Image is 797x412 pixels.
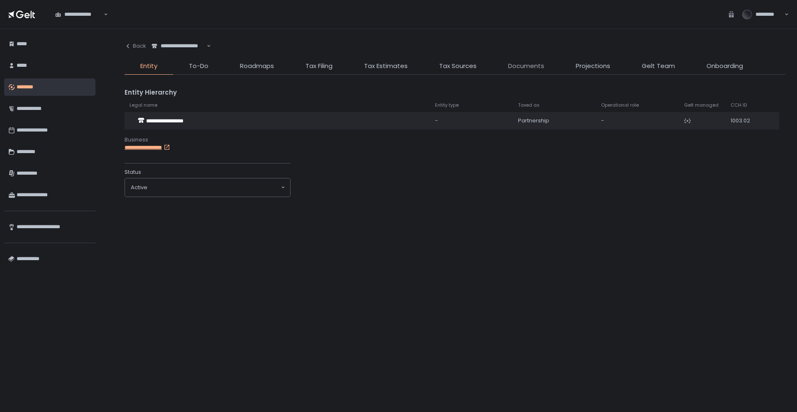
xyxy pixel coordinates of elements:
[50,6,108,23] div: Search for option
[435,117,508,124] div: -
[189,61,208,71] span: To-Do
[518,102,540,108] span: Taxed as
[439,61,477,71] span: Tax Sources
[125,42,146,50] div: Back
[147,183,280,192] input: Search for option
[731,102,747,108] span: CCH ID
[125,136,785,144] div: Business
[435,102,459,108] span: Entity type
[508,61,544,71] span: Documents
[205,42,206,50] input: Search for option
[131,184,147,191] span: active
[684,102,719,108] span: Gelt managed
[130,102,157,108] span: Legal name
[601,102,639,108] span: Operational role
[576,61,610,71] span: Projections
[103,10,103,19] input: Search for option
[125,37,146,55] button: Back
[601,117,674,124] div: -
[125,168,141,176] span: Status
[140,61,157,71] span: Entity
[642,61,675,71] span: Gelt Team
[125,88,785,98] div: Entity Hierarchy
[518,117,591,124] div: Partnership
[364,61,408,71] span: Tax Estimates
[125,178,290,197] div: Search for option
[146,37,211,55] div: Search for option
[707,61,743,71] span: Onboarding
[306,61,332,71] span: Tax Filing
[240,61,274,71] span: Roadmaps
[731,117,758,124] div: 1003.02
